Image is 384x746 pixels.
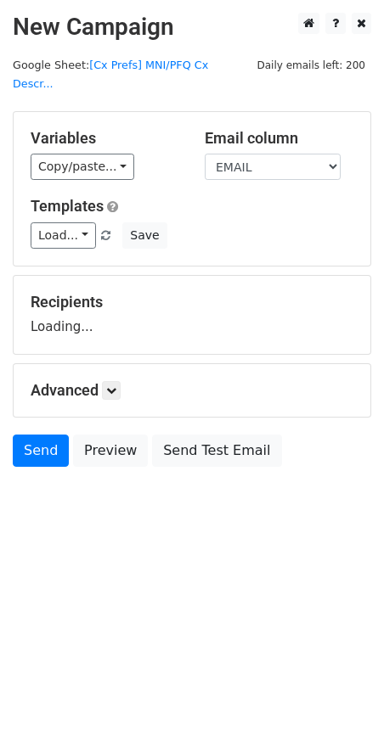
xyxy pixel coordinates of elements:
a: Templates [31,197,104,215]
a: Load... [31,222,96,249]
a: Send [13,435,69,467]
span: Daily emails left: 200 [251,56,371,75]
h2: New Campaign [13,13,371,42]
h5: Variables [31,129,179,148]
a: Copy/paste... [31,154,134,180]
a: Send Test Email [152,435,281,467]
h5: Email column [205,129,353,148]
small: Google Sheet: [13,59,208,91]
a: [Cx Prefs] MNI/PFQ Cx Descr... [13,59,208,91]
a: Daily emails left: 200 [251,59,371,71]
h5: Advanced [31,381,353,400]
h5: Recipients [31,293,353,311]
button: Save [122,222,167,249]
a: Preview [73,435,148,467]
div: Loading... [31,293,353,337]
